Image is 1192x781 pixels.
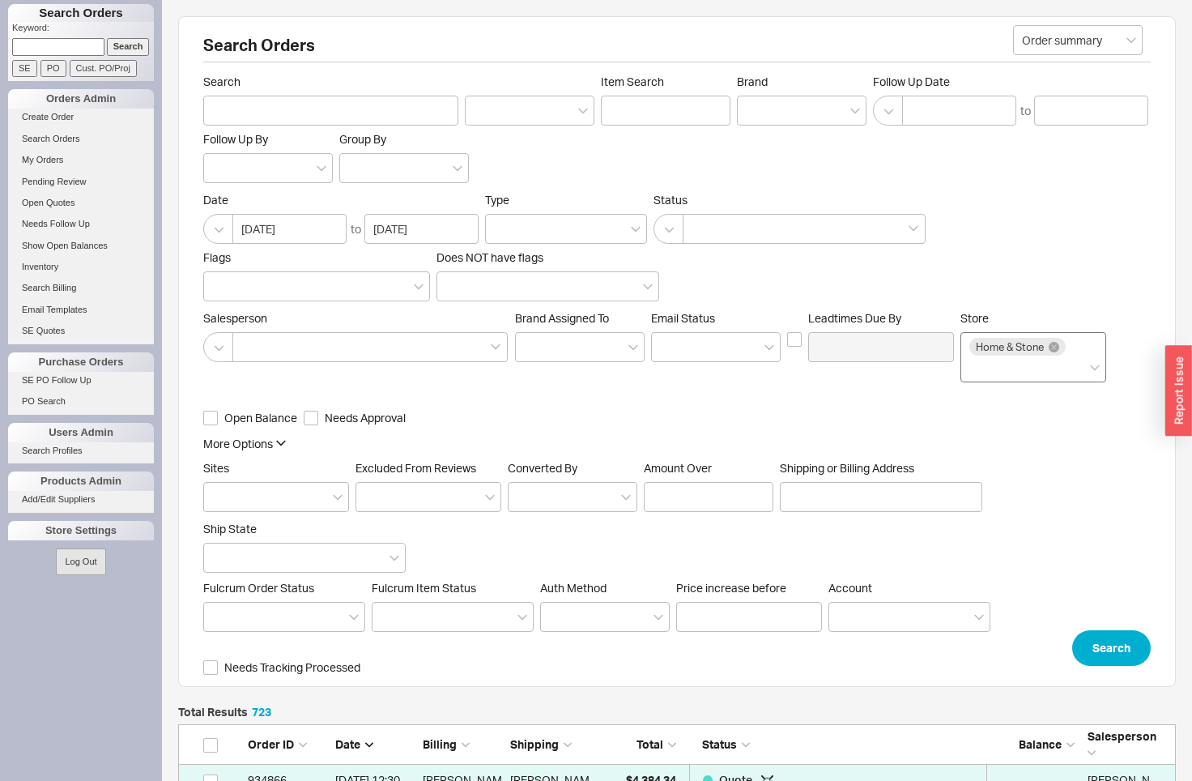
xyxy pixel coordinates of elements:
a: My Orders [8,152,154,169]
input: Auth Method [549,608,560,626]
span: Needs Approval [325,410,406,426]
button: More Options [203,436,286,452]
div: Users Admin [8,423,154,442]
span: Search [1092,638,1130,658]
div: Order ID [248,736,327,753]
a: Show Open Balances [8,237,154,254]
input: Brand [746,101,757,120]
span: Fulcrum Item Status [372,581,476,595]
span: Type [485,193,509,207]
span: Auth Method [540,581,607,595]
a: SE PO Follow Up [8,372,154,389]
span: Leadtimes Due By [808,311,954,326]
span: Follow Up Date [873,75,1148,89]
span: Total [636,737,663,751]
div: Balance [995,736,1075,753]
div: Total [597,736,676,753]
span: Status [653,193,926,207]
span: Account [828,581,872,595]
input: Cust. PO/Proj [70,60,137,77]
input: Fulcrum Item Status [381,608,392,626]
span: Fulcrum Order Status [203,581,314,595]
a: Add/Edit Suppliers [8,491,154,508]
span: Billing [423,737,457,751]
input: Ship State [212,548,223,567]
div: Orders Admin [8,89,154,109]
a: PO Search [8,393,154,410]
svg: open menu [764,344,774,351]
span: Search [203,75,458,89]
a: Inventory [8,258,154,275]
input: Shipping or Billing Address [780,482,982,512]
span: Salesperson [203,311,509,326]
span: Item Search [601,75,730,89]
div: Salesperson [1088,728,1167,760]
span: Ship State [203,522,257,536]
a: Search Profiles [8,442,154,459]
span: Salesperson [1088,729,1156,743]
span: Shipping [510,737,559,751]
a: Open Quotes [8,194,154,211]
span: Store [960,311,989,325]
input: PO [40,60,66,77]
span: Needs Tracking Processed [224,659,360,676]
a: Pending Review [8,173,154,190]
span: Flags [203,250,231,264]
span: Balance [1019,737,1062,751]
svg: open menu [1126,37,1136,44]
span: Does NOT have flags [436,250,543,264]
span: Date [335,737,360,751]
span: Home & Stone [976,341,1044,352]
div: More Options [203,436,273,452]
span: Pending Review [22,177,87,186]
span: Amount Over [644,461,773,476]
div: to [1020,103,1031,119]
div: to [351,221,361,237]
input: Needs Tracking Processed [203,660,218,675]
h2: Search Orders [203,37,1151,62]
div: Status [689,736,987,753]
div: Billing [423,736,502,753]
input: Select... [1013,25,1143,55]
span: 723 [252,705,271,719]
a: Search Billing [8,280,154,297]
a: Create Order [8,109,154,126]
input: Fulcrum Order Status [212,608,223,626]
svg: open menu [628,344,638,351]
input: Item Search [601,96,730,126]
input: Search [203,96,458,126]
span: Order ID [248,737,294,751]
a: Needs Follow Up [8,216,154,233]
span: Date [203,193,479,207]
input: SE [12,60,37,77]
span: Brand [737,75,768,88]
svg: open menu [485,494,495,501]
span: Needs Follow Up [22,219,90,228]
svg: open menu [317,165,326,172]
svg: open menu [974,614,984,621]
svg: open menu [621,494,631,501]
h1: Search Orders [8,4,154,22]
input: Amount Over [644,482,773,512]
input: Open Balance [203,411,218,425]
span: Status [702,737,737,751]
span: Price increase before [676,581,822,595]
input: Needs Approval [304,411,318,425]
h5: Total Results [178,706,271,718]
input: Sites [212,488,223,506]
a: Search Orders [8,130,154,147]
span: Shipping or Billing Address [780,461,982,476]
input: Does NOT have flags [445,277,457,296]
span: Open Balance [224,410,297,426]
div: Store Settings [8,521,154,540]
span: Converted By [508,461,577,475]
button: Log Out [56,548,105,575]
span: Follow Up By [203,132,268,146]
span: Group By [339,132,386,146]
input: Store [969,358,981,377]
button: Search [1072,630,1151,666]
span: Excluded From Reviews [355,461,476,475]
input: Type [494,220,505,238]
svg: open menu [578,108,588,114]
div: Shipping [510,736,590,753]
